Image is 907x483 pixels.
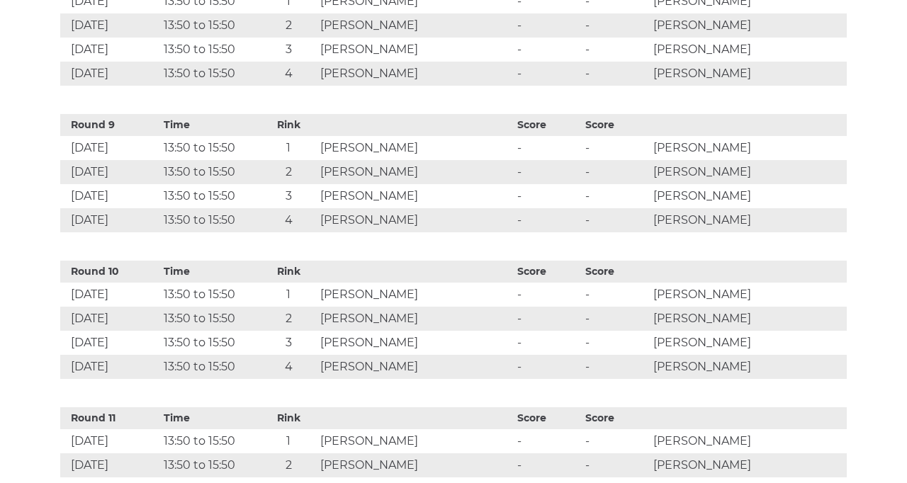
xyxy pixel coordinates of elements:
th: Score [514,407,582,429]
td: 2 [260,307,317,331]
td: - [514,307,582,331]
th: Round 10 [60,261,160,283]
td: 2 [260,160,317,184]
td: [PERSON_NAME] [650,38,847,62]
th: Score [582,114,650,136]
td: [PERSON_NAME] [317,62,514,86]
td: 13:50 to 15:50 [160,208,260,232]
td: - [582,62,650,86]
td: 13:50 to 15:50 [160,136,260,160]
td: - [582,160,650,184]
td: - [514,208,582,232]
td: [PERSON_NAME] [317,307,514,331]
td: - [582,429,650,453]
td: - [514,62,582,86]
th: Score [514,114,582,136]
td: 3 [260,184,317,208]
td: - [582,331,650,355]
th: Time [160,114,260,136]
td: [PERSON_NAME] [650,184,847,208]
td: [PERSON_NAME] [650,136,847,160]
td: - [582,307,650,331]
td: [PERSON_NAME] [650,160,847,184]
td: - [514,136,582,160]
td: 3 [260,331,317,355]
th: Rink [260,261,317,283]
td: [DATE] [60,307,160,331]
td: [DATE] [60,13,160,38]
td: - [582,283,650,307]
td: [PERSON_NAME] [317,160,514,184]
td: - [582,184,650,208]
td: [PERSON_NAME] [650,283,847,307]
td: [PERSON_NAME] [650,453,847,477]
td: [PERSON_NAME] [650,307,847,331]
td: 4 [260,62,317,86]
td: [PERSON_NAME] [317,331,514,355]
th: Score [582,261,650,283]
td: 13:50 to 15:50 [160,38,260,62]
td: 13:50 to 15:50 [160,307,260,331]
td: 4 [260,208,317,232]
td: [DATE] [60,38,160,62]
td: - [582,453,650,477]
td: 13:50 to 15:50 [160,355,260,379]
th: Rink [260,114,317,136]
td: - [514,160,582,184]
th: Time [160,407,260,429]
td: - [514,38,582,62]
td: 1 [260,283,317,307]
td: [PERSON_NAME] [317,429,514,453]
td: - [582,13,650,38]
th: Time [160,261,260,283]
td: 13:50 to 15:50 [160,184,260,208]
td: [PERSON_NAME] [317,283,514,307]
td: 13:50 to 15:50 [160,331,260,355]
td: 1 [260,136,317,160]
td: 13:50 to 15:50 [160,160,260,184]
td: [DATE] [60,136,160,160]
td: - [514,355,582,379]
td: 2 [260,453,317,477]
td: - [514,283,582,307]
th: Round 9 [60,114,160,136]
td: [DATE] [60,453,160,477]
td: - [582,355,650,379]
td: 13:50 to 15:50 [160,453,260,477]
td: [PERSON_NAME] [650,331,847,355]
th: Round 11 [60,407,160,429]
td: - [514,429,582,453]
td: [DATE] [60,208,160,232]
td: - [582,208,650,232]
th: Score [514,261,582,283]
td: [PERSON_NAME] [650,208,847,232]
td: 1 [260,429,317,453]
th: Rink [260,407,317,429]
td: - [514,453,582,477]
td: - [514,331,582,355]
td: [PERSON_NAME] [317,13,514,38]
td: [PERSON_NAME] [317,136,514,160]
td: [PERSON_NAME] [317,453,514,477]
td: - [582,136,650,160]
th: Score [582,407,650,429]
td: 13:50 to 15:50 [160,62,260,86]
td: 13:50 to 15:50 [160,13,260,38]
td: [PERSON_NAME] [317,38,514,62]
td: [DATE] [60,160,160,184]
td: [PERSON_NAME] [650,13,847,38]
td: 3 [260,38,317,62]
td: [PERSON_NAME] [317,184,514,208]
td: [PERSON_NAME] [650,355,847,379]
td: [DATE] [60,355,160,379]
td: [PERSON_NAME] [317,208,514,232]
td: - [582,38,650,62]
td: [PERSON_NAME] [650,429,847,453]
td: 2 [260,13,317,38]
td: [PERSON_NAME] [650,62,847,86]
td: 4 [260,355,317,379]
td: - [514,13,582,38]
td: [DATE] [60,331,160,355]
td: [DATE] [60,429,160,453]
td: 13:50 to 15:50 [160,283,260,307]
